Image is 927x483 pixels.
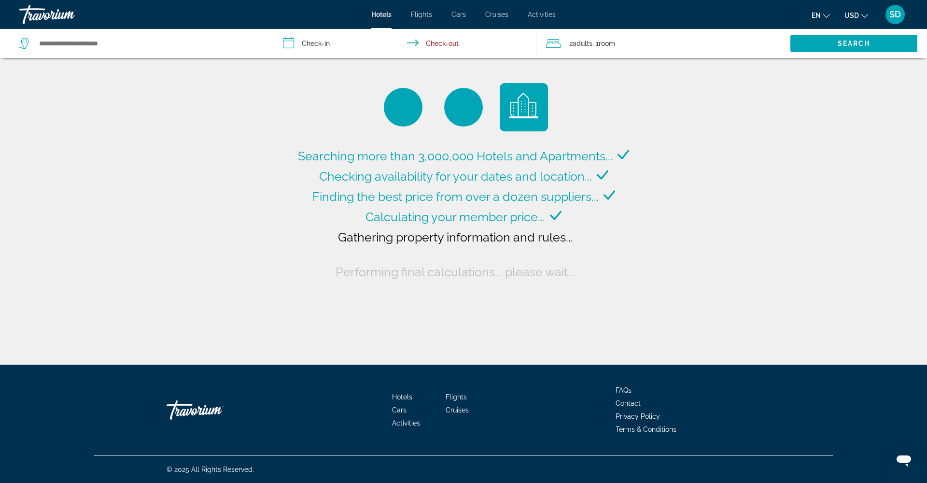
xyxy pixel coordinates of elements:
a: Travorium [167,396,263,425]
span: Calculating your member price... [365,210,545,224]
a: Activities [392,419,420,427]
a: Terms & Conditions [616,426,676,433]
span: , 1 [592,37,615,50]
a: FAQs [616,386,632,394]
a: Travorium [19,2,116,27]
a: Cruises [485,11,508,18]
span: Searching more than 3,000,000 Hotels and Apartments... [298,149,613,163]
button: Travelers: 2 adults, 0 children [536,29,790,58]
a: Flights [446,393,467,401]
a: Flights [411,11,432,18]
button: Check in and out dates [273,29,537,58]
button: Change language [812,8,830,22]
span: Finding the best price from over a dozen suppliers... [312,189,599,204]
span: © 2025 All Rights Reserved. [167,466,254,473]
a: Hotels [392,393,412,401]
span: USD [844,12,859,19]
span: Search [838,40,871,47]
a: Activities [528,11,556,18]
span: en [812,12,821,19]
button: Search [790,35,917,52]
a: Hotels [371,11,392,18]
a: Privacy Policy [616,412,660,420]
span: Checking availability for your dates and location... [319,169,592,184]
span: 2 [569,37,592,50]
span: Performing final calculations... please wait... [336,265,575,279]
a: Cruises [446,406,469,414]
button: User Menu [883,4,908,25]
a: Cars [392,406,407,414]
span: Gathering property information and rules... [338,230,573,244]
a: Contact [616,399,641,407]
iframe: Кнопка запуска окна обмена сообщениями [888,444,919,475]
span: SD [889,10,901,19]
span: Adults [573,40,592,47]
button: Change currency [844,8,868,22]
span: Room [599,40,615,47]
a: Cars [451,11,466,18]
